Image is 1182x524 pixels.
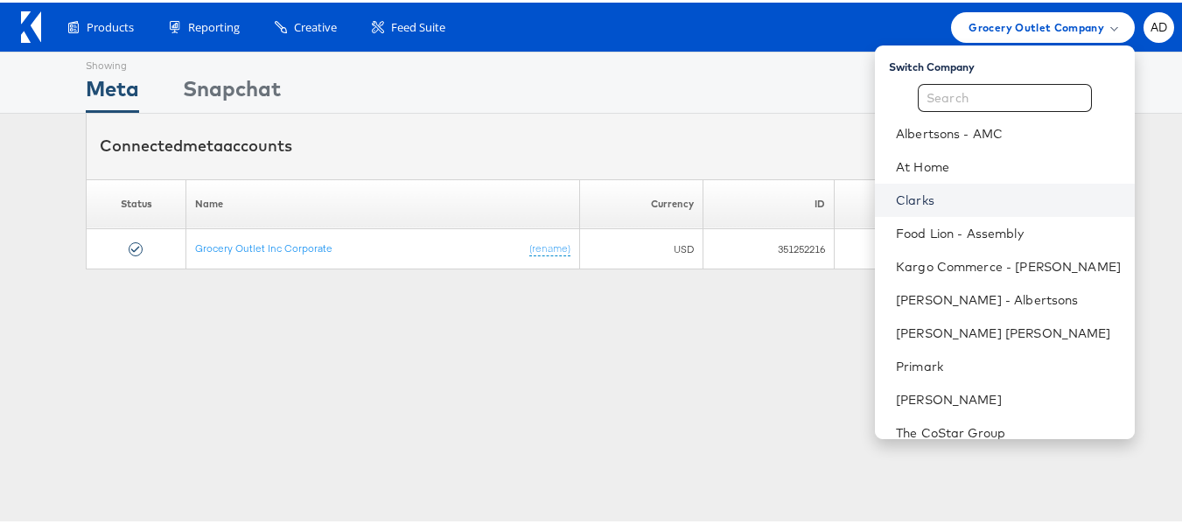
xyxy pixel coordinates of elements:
[391,17,445,33] span: Feed Suite
[918,81,1092,109] input: Search
[86,50,139,71] div: Showing
[896,422,1121,439] a: The CoStar Group
[896,189,1121,206] a: Clarks
[87,17,134,33] span: Products
[183,133,223,153] span: meta
[183,71,281,110] div: Snapchat
[969,16,1104,34] span: Grocery Outlet Company
[896,289,1121,306] a: [PERSON_NAME] - Albertsons
[195,239,332,252] a: Grocery Outlet Inc Corporate
[294,17,337,33] span: Creative
[896,322,1121,339] a: [PERSON_NAME] [PERSON_NAME]
[896,156,1121,173] a: At Home
[186,177,580,227] th: Name
[896,388,1121,406] a: [PERSON_NAME]
[896,255,1121,273] a: Kargo Commerce - [PERSON_NAME]
[896,355,1121,373] a: Primark
[1151,19,1168,31] span: AD
[188,17,240,33] span: Reporting
[529,239,570,254] a: (rename)
[896,222,1121,240] a: Food Lion - Assembly
[896,122,1121,140] a: Albertsons - AMC
[580,177,703,227] th: Currency
[889,50,1135,72] div: Switch Company
[834,227,1072,267] td: America/Los_Angeles
[87,177,186,227] th: Status
[100,132,292,155] div: Connected accounts
[580,227,703,267] td: USD
[703,177,834,227] th: ID
[86,71,139,110] div: Meta
[703,227,834,267] td: 351252216
[834,177,1072,227] th: Timezone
